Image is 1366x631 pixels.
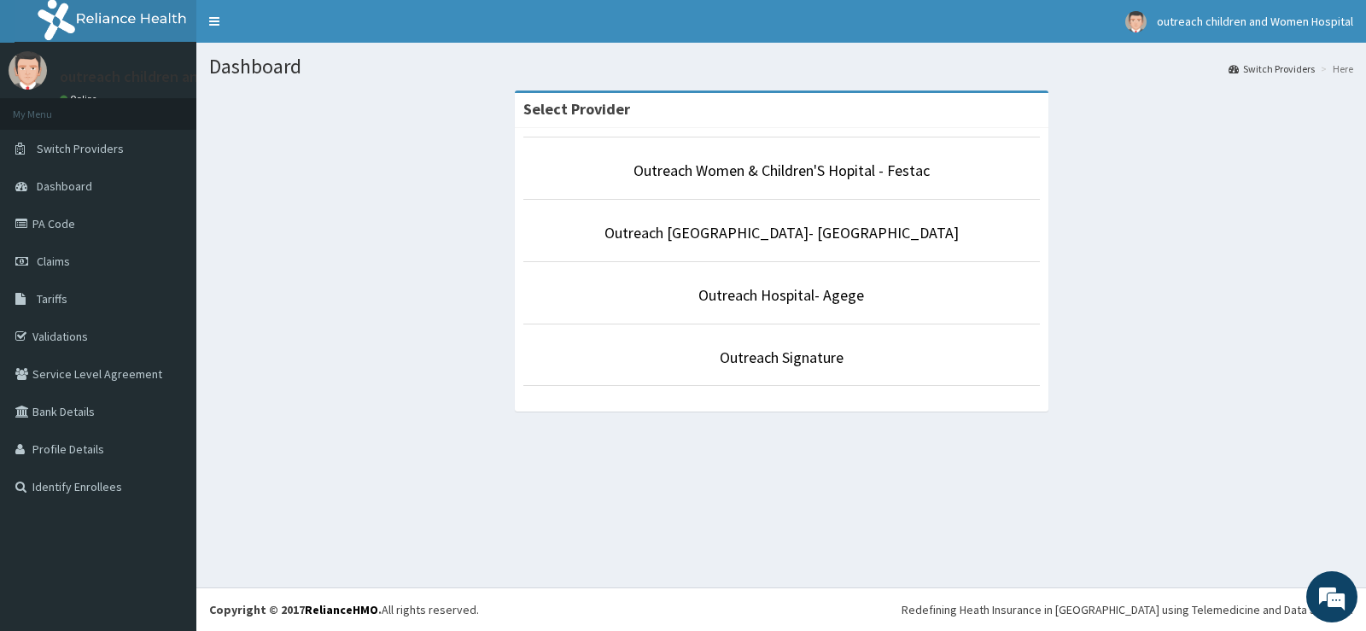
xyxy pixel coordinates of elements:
[9,51,47,90] img: User Image
[1125,11,1147,32] img: User Image
[523,99,630,119] strong: Select Provider
[60,93,101,105] a: Online
[37,178,92,194] span: Dashboard
[209,56,1353,78] h1: Dashboard
[1157,14,1353,29] span: outreach children and Women Hospital
[1316,61,1353,76] li: Here
[60,69,319,85] p: outreach children and Women Hospital
[902,601,1353,618] div: Redefining Heath Insurance in [GEOGRAPHIC_DATA] using Telemedicine and Data Science!
[720,348,844,367] a: Outreach Signature
[37,291,67,307] span: Tariffs
[698,285,864,305] a: Outreach Hospital- Agege
[37,141,124,156] span: Switch Providers
[633,161,930,180] a: Outreach Women & Children'S Hopital - Festac
[1229,61,1315,76] a: Switch Providers
[209,602,382,617] strong: Copyright © 2017 .
[604,223,959,242] a: Outreach [GEOGRAPHIC_DATA]- [GEOGRAPHIC_DATA]
[196,587,1366,631] footer: All rights reserved.
[37,254,70,269] span: Claims
[305,602,378,617] a: RelianceHMO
